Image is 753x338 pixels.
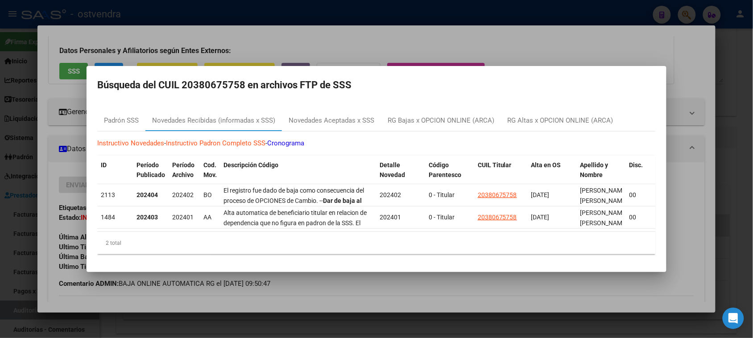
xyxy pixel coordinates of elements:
span: 202402 [380,191,401,198]
span: 1484 [101,214,115,221]
span: [PERSON_NAME] [PERSON_NAME] [580,187,628,204]
span: BO [203,191,212,198]
span: 0 - Titular [429,214,455,221]
span: 20380675758 [478,191,517,198]
datatable-header-cell: Período Publicado [133,156,169,195]
span: CUIL Titular [478,161,512,169]
span: Alta en OS [531,161,561,169]
span: Alta automatica de beneficiario titular en relacion de dependencia que no figura en padron de la ... [223,209,370,287]
div: Padrón SSS [104,115,139,126]
strong: 202403 [137,214,158,221]
p: - - [97,138,656,148]
span: 202401 [172,214,194,221]
div: Novedades Aceptadas x SSS [289,115,374,126]
span: Período Publicado [137,161,165,179]
a: Instructivo Padron Completo SSS [166,139,265,147]
div: 00 [629,190,649,200]
div: RG Bajas x OPCION ONLINE (ARCA) [388,115,494,126]
span: [PERSON_NAME] [PERSON_NAME] [580,209,628,227]
datatable-header-cell: Período Archivo [169,156,200,195]
datatable-header-cell: Cierre presentación [653,156,702,195]
div: 2 total [97,232,656,254]
span: Apellido y Nombre [580,161,608,179]
h2: Búsqueda del CUIL 20380675758 en archivos FTP de SSS [97,77,656,94]
datatable-header-cell: ID [97,156,133,195]
datatable-header-cell: Alta en OS [528,156,577,195]
datatable-header-cell: Apellido y Nombre [577,156,626,195]
span: 2113 [101,191,115,198]
span: 20380675758 [478,214,517,221]
span: 202402 [172,191,194,198]
span: Detalle Novedad [380,161,405,179]
span: Período Archivo [172,161,194,179]
span: [DATE] [531,191,550,198]
span: Disc. [629,161,643,169]
datatable-header-cell: Disc. [626,156,653,195]
datatable-header-cell: Código Parentesco [425,156,474,195]
span: ID [101,161,107,169]
div: RG Altas x OPCION ONLINE (ARCA) [508,115,613,126]
span: Descripción Código [223,161,278,169]
div: Novedades Recibidas (informadas x SSS) [152,115,275,126]
span: 202401 [380,214,401,221]
datatable-header-cell: Descripción Código [220,156,376,195]
datatable-header-cell: Detalle Novedad [376,156,425,195]
span: El registro fue dado de baja como consecuencia del proceso de OPCIONES de Cambio. -- -- Periodo d... [223,187,370,224]
strong: 202404 [137,191,158,198]
datatable-header-cell: Cod. Mov. [200,156,220,195]
span: Cod. Mov. [203,161,217,179]
a: Instructivo Novedades [97,139,164,147]
datatable-header-cell: CUIL Titular [474,156,528,195]
div: 00 [629,212,649,223]
span: Código Parentesco [429,161,461,179]
div: Open Intercom Messenger [723,308,744,329]
a: Cronograma [267,139,304,147]
span: 0 - Titular [429,191,455,198]
span: [DATE] [531,214,550,221]
span: AA [203,214,211,221]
